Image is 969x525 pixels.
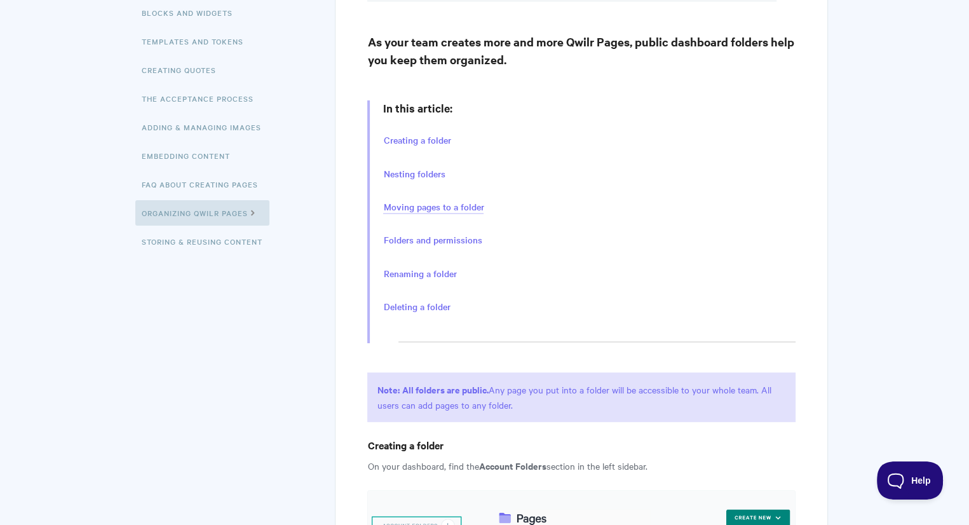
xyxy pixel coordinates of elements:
[142,114,271,140] a: Adding & Managing Images
[367,437,795,453] h4: Creating a folder
[478,459,546,472] strong: Account Folders
[135,200,269,226] a: Organizing Qwilr Pages
[367,458,795,474] p: On your dashboard, find the section in the left sidebar.
[383,267,456,281] a: Renaming a folder
[142,172,268,197] a: FAQ About Creating Pages
[383,133,451,147] a: Creating a folder
[142,57,226,83] a: Creating Quotes
[383,300,450,314] a: Deleting a folder
[402,383,408,396] strong: A
[383,167,445,181] a: Nesting folders
[367,33,795,69] h3: As your team creates more and more Qwilr Pages, public dashboard folders help you keep them organ...
[367,372,795,422] p: Any page you put into a folder will be accessible to your whole team. All users can add pages to ...
[877,461,944,500] iframe: Toggle Customer Support
[408,383,488,396] strong: ll folders are public.
[142,229,272,254] a: Storing & Reusing Content
[142,86,263,111] a: The Acceptance Process
[377,383,399,396] strong: Note:
[383,200,484,214] a: Moving pages to a folder
[142,29,253,54] a: Templates and Tokens
[142,143,240,168] a: Embedding Content
[383,233,482,247] a: Folders and permissions
[383,100,452,116] strong: In this article:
